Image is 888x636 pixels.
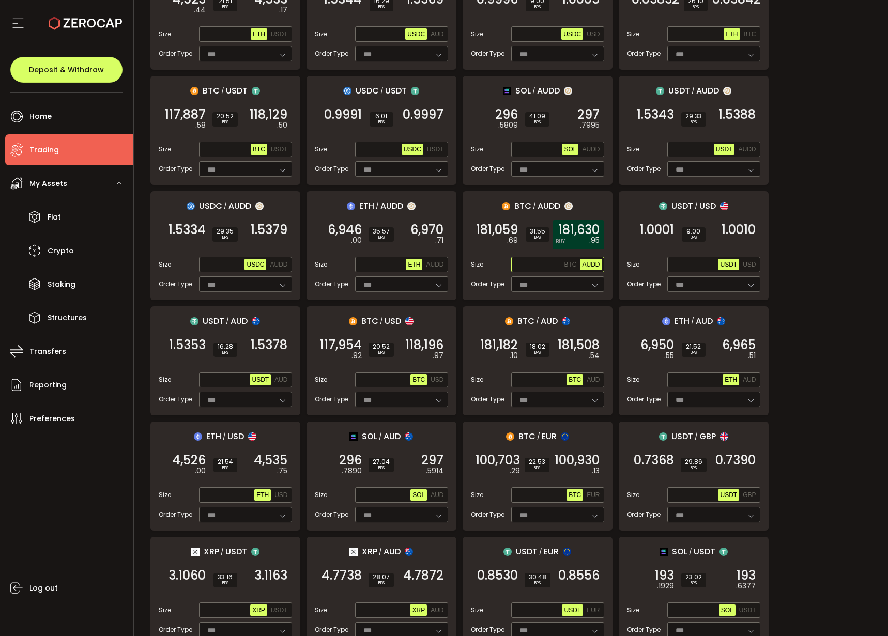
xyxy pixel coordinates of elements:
[324,110,362,120] span: 0.9991
[351,235,362,246] em: .00
[385,84,407,97] span: USDT
[582,146,600,153] span: AUDD
[217,235,234,241] i: BPS
[373,235,390,241] i: BPS
[10,57,123,83] button: Deposit & Withdraw
[627,164,661,174] span: Order Type
[315,164,348,174] span: Order Type
[671,430,693,443] span: USDT
[505,317,513,325] img: btc_portfolio.svg
[738,146,756,153] span: AUDD
[195,120,206,131] em: .58
[254,489,271,501] button: ETH
[217,119,234,126] i: BPS
[427,146,444,153] span: USDT
[562,317,570,325] img: aud_portfolio.svg
[165,110,206,120] span: 117,887
[724,28,740,40] button: ETH
[664,350,674,361] em: .55
[742,28,758,40] button: BTC
[272,489,289,501] button: USD
[428,604,446,616] button: AUD
[503,87,511,95] img: sol_portfolio.png
[471,280,504,289] span: Order Type
[426,261,443,268] span: AUDD
[411,87,419,95] img: usdt_portfolio.svg
[471,49,504,58] span: Order Type
[218,350,233,356] i: BPS
[718,259,739,270] button: USDT
[514,199,531,212] span: BTC
[159,375,171,384] span: Size
[227,430,244,443] span: USD
[373,350,390,356] i: BPS
[405,317,414,325] img: usd_portfolio.svg
[274,376,287,383] span: AUD
[498,120,518,131] em: .5809
[695,201,698,211] em: /
[271,30,288,38] span: USDT
[471,164,504,174] span: Order Type
[252,607,265,614] span: XRP
[159,280,192,289] span: Order Type
[556,238,565,246] i: BUY
[194,432,202,441] img: eth_portfolio.svg
[431,607,443,614] span: AUD
[359,199,374,212] span: ETH
[726,30,738,38] span: ETH
[169,340,206,350] span: 1.5353
[564,146,576,153] span: SOL
[425,144,446,155] button: USDT
[480,340,518,350] span: 181,182
[271,146,288,153] span: USDT
[343,87,351,95] img: usdc_portfolio.svg
[569,491,581,499] span: BTC
[250,374,271,385] button: USDT
[718,110,756,120] span: 1.5388
[203,315,224,328] span: USDT
[585,604,602,616] button: EUR
[532,86,535,96] em: /
[315,280,348,289] span: Order Type
[627,145,639,154] span: Size
[206,430,221,443] span: ETH
[471,260,483,269] span: Size
[517,315,534,328] span: BTC
[692,86,695,96] em: /
[530,4,545,10] i: BPS
[48,210,61,225] span: Fiat
[349,432,358,441] img: sol_portfolio.png
[29,176,67,191] span: My Assets
[406,259,422,270] button: ETH
[562,144,578,155] button: SOL
[533,201,536,211] em: /
[564,87,572,95] img: zuPXiwguUFiBOIQyqLOiXsnnNitlx7q4LCwEbLHADjIpTka+Lip0HH8D0VTrd02z+wEAAAAASUVORK5CYII=
[380,317,383,326] em: /
[719,548,728,556] img: usdt_portfolio.svg
[542,430,557,443] span: EUR
[380,86,384,96] em: /
[244,259,266,270] button: USDC
[589,350,600,361] em: .54
[428,28,446,40] button: AUD
[686,228,701,235] span: 9.00
[218,4,233,10] i: BPS
[187,202,195,210] img: usdc_portfolio.svg
[191,548,200,556] img: xrp_portfolio.png
[253,146,265,153] span: BTC
[722,340,756,350] span: 6,965
[518,430,535,443] span: BTC
[373,344,390,350] span: 20.52
[723,374,739,385] button: ETH
[720,491,737,499] span: USDT
[529,113,545,119] span: 41.09
[226,84,248,97] span: USDT
[736,144,758,155] button: AUDD
[380,199,403,212] span: AUDD
[407,202,416,210] img: zuPXiwguUFiBOIQyqLOiXsnnNitlx7q4LCwEbLHADjIpTka+Lip0HH8D0VTrd02z+wEAAAAASUVORK5CYII=
[530,235,545,241] i: BPS
[169,225,206,235] span: 1.5334
[252,317,260,325] img: aud_portfolio.svg
[269,28,290,40] button: USDT
[627,260,639,269] span: Size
